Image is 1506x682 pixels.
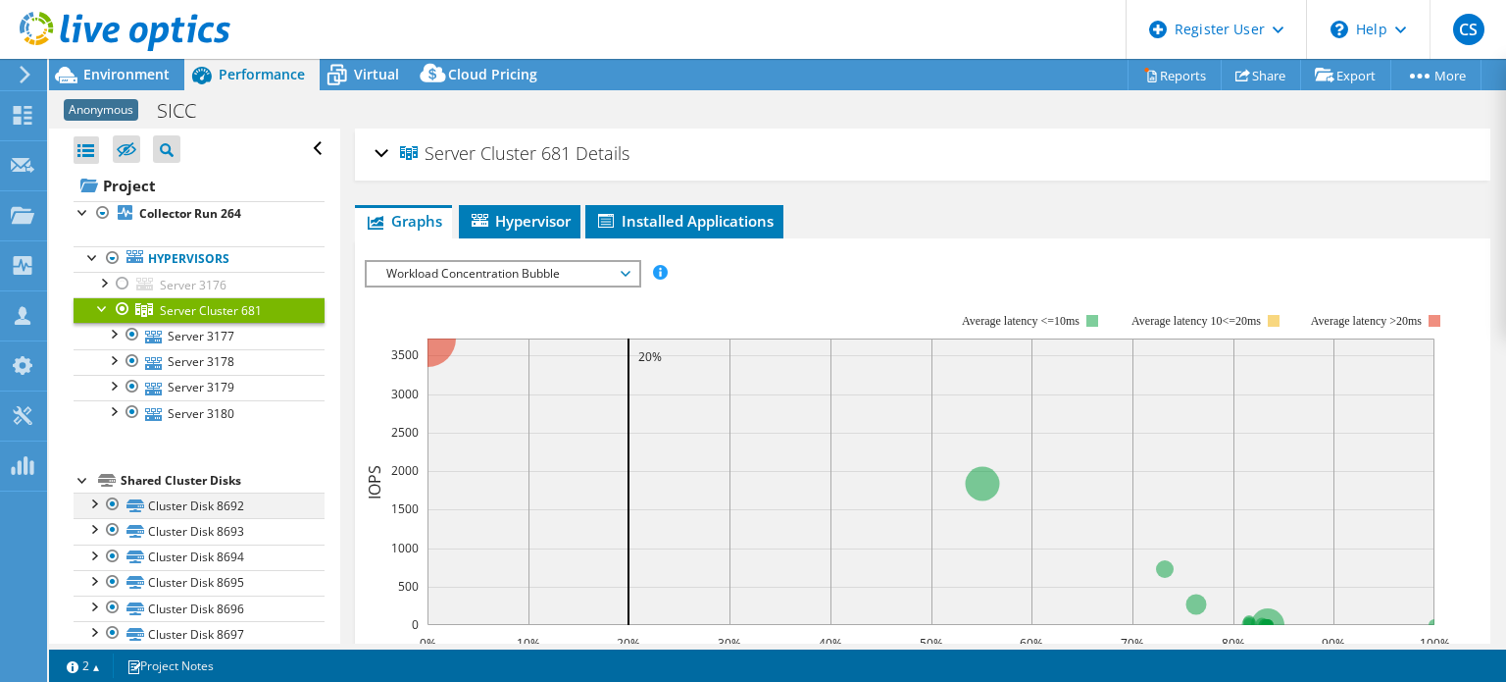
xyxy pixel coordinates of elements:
[391,540,419,556] text: 1000
[398,578,419,595] text: 500
[74,349,325,375] a: Server 3178
[83,65,170,83] span: Environment
[121,469,325,493] div: Shared Cluster Disks
[718,635,741,652] text: 30%
[74,297,325,323] a: Server Cluster 681
[1420,635,1450,652] text: 100%
[74,545,325,570] a: Cluster Disk 8694
[1020,635,1043,652] text: 60%
[364,464,385,498] text: IOPS
[819,635,842,652] text: 40%
[74,272,325,297] a: Server 3176
[74,375,325,400] a: Server 3179
[920,635,943,652] text: 50%
[354,65,399,83] span: Virtual
[160,277,226,293] span: Server 3176
[391,424,419,441] text: 2500
[74,201,325,227] a: Collector Run 264
[74,170,325,201] a: Project
[1131,314,1261,328] tspan: Average latency 10<=20ms
[64,99,138,121] span: Anonymous
[517,635,540,652] text: 10%
[1453,14,1484,45] span: CS
[219,65,305,83] span: Performance
[74,400,325,426] a: Server 3180
[74,570,325,596] a: Cluster Disk 8695
[1300,60,1391,90] a: Export
[53,654,114,678] a: 2
[448,65,537,83] span: Cloud Pricing
[469,211,571,231] span: Hypervisor
[1322,635,1345,652] text: 90%
[420,635,436,652] text: 0%
[391,500,419,517] text: 1500
[74,323,325,348] a: Server 3177
[638,348,662,365] text: 20%
[391,386,419,402] text: 3000
[1128,60,1222,90] a: Reports
[74,246,325,272] a: Hypervisors
[139,205,241,222] b: Collector Run 264
[74,621,325,647] a: Cluster Disk 8697
[74,518,325,544] a: Cluster Disk 8693
[412,616,419,633] text: 0
[365,211,442,231] span: Graphs
[595,211,774,231] span: Installed Applications
[391,346,419,363] text: 3500
[74,493,325,518] a: Cluster Disk 8692
[962,314,1079,328] tspan: Average latency <=10ms
[1311,314,1422,328] text: Average latency >20ms
[148,100,226,122] h1: SICC
[1390,60,1481,90] a: More
[391,462,419,479] text: 2000
[1121,635,1144,652] text: 70%
[576,141,629,165] span: Details
[1330,21,1348,38] svg: \n
[1221,60,1301,90] a: Share
[400,144,571,164] span: Server Cluster 681
[74,596,325,621] a: Cluster Disk 8696
[113,654,227,678] a: Project Notes
[1222,635,1245,652] text: 80%
[376,262,628,286] span: Workload Concentration Bubble
[160,302,262,319] span: Server Cluster 681
[617,635,640,652] text: 20%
